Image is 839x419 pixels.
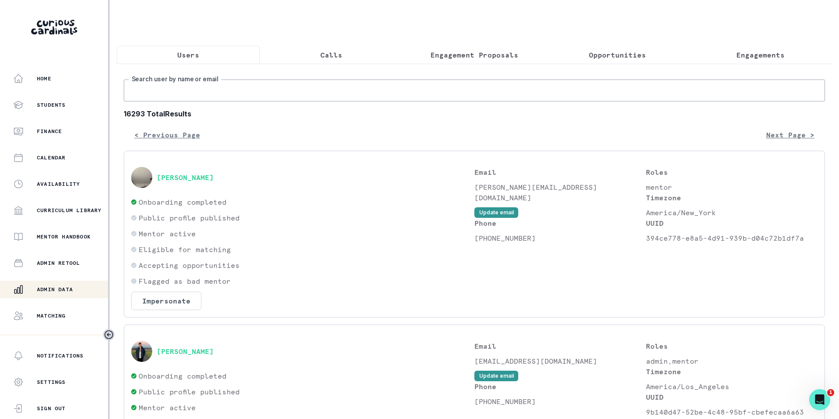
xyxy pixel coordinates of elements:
[474,381,646,392] p: Phone
[474,356,646,366] p: [EMAIL_ADDRESS][DOMAIN_NAME]
[646,407,817,417] p: 9b140d47-52be-4c48-95bf-cbefecaa6a63
[646,182,817,192] p: mentor
[157,173,214,182] button: [PERSON_NAME]
[177,50,199,60] p: Users
[646,341,817,351] p: Roles
[139,402,196,413] p: Mentor active
[474,207,518,218] button: Update email
[37,286,73,293] p: Admin Data
[474,371,518,381] button: Update email
[139,244,231,255] p: Eligible for matching
[37,207,102,214] p: Curriculum Library
[646,207,817,218] p: America/New_York
[37,233,91,240] p: Mentor Handbook
[827,389,834,396] span: 1
[37,154,66,161] p: Calendar
[124,108,825,119] b: 16293 Total Results
[103,329,115,340] button: Toggle sidebar
[37,75,51,82] p: Home
[646,233,817,243] p: 394ce778-e8a5-4d91-939b-d04c72b1df7a
[37,379,66,386] p: Settings
[139,213,240,223] p: Public profile published
[474,341,646,351] p: Email
[37,181,80,188] p: Availability
[589,50,646,60] p: Opportunities
[474,233,646,243] p: [PHONE_NUMBER]
[756,126,825,144] button: Next Page >
[646,167,817,177] p: Roles
[320,50,342,60] p: Calls
[37,101,66,108] p: Students
[139,371,226,381] p: Onboarding completed
[646,192,817,203] p: Timezone
[139,228,196,239] p: Mentor active
[31,20,77,35] img: Curious Cardinals Logo
[430,50,518,60] p: Engagement Proposals
[139,197,226,207] p: Onboarding completed
[131,292,201,310] button: Impersonate
[37,352,84,359] p: Notifications
[646,356,817,366] p: admin,mentor
[809,389,830,410] iframe: Intercom live chat
[646,381,817,392] p: America/Los_Angeles
[37,260,80,267] p: Admin Retool
[646,392,817,402] p: UUID
[646,218,817,228] p: UUID
[124,126,211,144] button: < Previous Page
[474,167,646,177] p: Email
[139,386,240,397] p: Public profile published
[157,347,214,356] button: [PERSON_NAME]
[139,260,240,271] p: Accepting opportunities
[474,218,646,228] p: Phone
[37,128,62,135] p: Finance
[646,366,817,377] p: Timezone
[474,182,646,203] p: [PERSON_NAME][EMAIL_ADDRESS][DOMAIN_NAME]
[474,396,646,407] p: [PHONE_NUMBER]
[37,312,66,319] p: Matching
[37,405,66,412] p: Sign Out
[139,276,231,286] p: Flagged as bad mentor
[736,50,785,60] p: Engagements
